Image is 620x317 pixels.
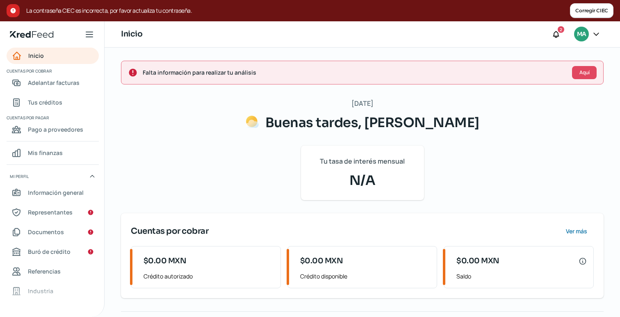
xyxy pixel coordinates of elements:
a: Referencias [7,263,99,280]
span: Tu tasa de interés mensual [320,155,405,167]
span: $0.00 MXN [300,255,343,267]
span: Ver más [566,228,587,234]
span: $0.00 MXN [456,255,499,267]
a: Buró de crédito [7,244,99,260]
button: Ver más [559,223,594,239]
span: Cuentas por cobrar [7,67,98,75]
span: [DATE] [351,98,374,109]
button: Corregir CIEC [570,3,613,18]
a: Adelantar facturas [7,75,99,91]
span: Información general [28,187,84,198]
button: Aquí [572,66,597,79]
a: Información general [7,185,99,201]
a: Pago a proveedores [7,121,99,138]
h1: Inicio [121,28,142,40]
span: 2 [560,26,562,33]
span: Crédito autorizado [144,271,274,281]
span: Aquí [579,70,590,75]
a: Representantes [7,204,99,221]
span: Buró de crédito [28,246,71,257]
a: Inicio [7,48,99,64]
a: Mis finanzas [7,145,99,161]
span: N/A [311,171,414,190]
span: Tus créditos [28,97,62,107]
span: Industria [28,286,53,296]
span: La contraseña CIEC es incorrecta, por favor actualiza tu contraseña. [26,6,570,16]
span: Crédito disponible [300,271,431,281]
span: Mis finanzas [28,148,63,158]
span: Documentos [28,227,64,237]
span: Pago a proveedores [28,124,83,135]
span: Inicio [28,50,44,61]
span: Mi perfil [10,173,29,180]
a: Industria [7,283,99,299]
span: Representantes [28,207,73,217]
img: Saludos [246,115,259,128]
span: Cuentas por cobrar [131,225,208,237]
span: Adelantar facturas [28,78,80,88]
span: Redes sociales [28,306,70,316]
span: Cuentas por pagar [7,114,98,121]
a: Tus créditos [7,94,99,111]
span: Falta información para realizar tu análisis [143,67,565,78]
span: Saldo [456,271,587,281]
span: $0.00 MXN [144,255,187,267]
span: MA [577,30,586,39]
span: Buenas tardes, [PERSON_NAME] [265,114,479,131]
a: Documentos [7,224,99,240]
span: Referencias [28,266,61,276]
